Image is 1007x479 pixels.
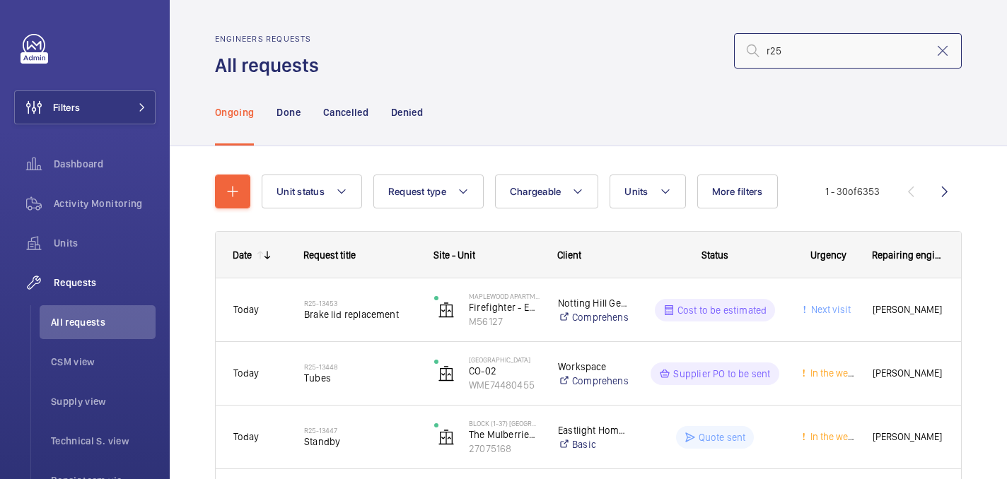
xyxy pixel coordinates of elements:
span: Status [702,249,728,261]
span: Standby [304,434,416,449]
h2: R25-13448 [304,362,416,371]
span: CSM view [51,355,156,369]
a: Comprehensive [558,310,628,324]
h2: R25-13453 [304,299,416,307]
span: Brake lid replacement [304,307,416,321]
p: Ongoing [215,105,254,119]
span: Unit status [277,186,325,197]
h1: All requests [215,52,327,78]
span: More filters [712,186,763,197]
span: All requests [51,315,156,329]
a: Basic [558,437,628,451]
span: Filters [53,100,80,114]
span: Next visit [808,304,851,315]
p: Cancelled [323,105,368,119]
button: Request type [373,175,484,208]
span: Dashboard [54,157,156,171]
p: WME74480455 [469,378,540,392]
span: [PERSON_NAME] [873,365,943,382]
span: Requests [54,276,156,290]
p: Cost to be estimated [677,303,767,317]
div: Date [233,249,252,261]
span: Chargeable [510,186,561,197]
button: Units [610,175,685,208]
button: Unit status [262,175,362,208]
p: Firefighter - EPL Passenger Lift No 3 [469,300,540,314]
span: [PERSON_NAME] [873,429,943,445]
span: of [848,186,857,197]
span: Request type [388,186,446,197]
span: In the week [808,431,858,442]
span: 1 - 30 6353 [825,187,880,196]
p: Block (1-37) [GEOGRAPHIC_DATA] [469,419,540,427]
h2: R25-13447 [304,426,416,434]
p: Quote sent [699,430,746,444]
span: Tubes [304,371,416,385]
p: Done [277,105,300,119]
p: M56127 [469,314,540,329]
p: Denied [391,105,423,119]
span: Today [233,431,259,442]
p: Maplewood Apartments - High Risk Building [469,292,540,300]
span: Request title [303,249,356,261]
button: More filters [697,175,778,208]
span: Site - Unit [433,249,475,261]
p: [GEOGRAPHIC_DATA] [469,355,540,364]
p: Workspace [558,360,628,374]
button: Filters [14,90,156,124]
img: elevator.svg [438,365,455,382]
span: [PERSON_NAME] [873,302,943,318]
p: CO-02 [469,364,540,378]
img: elevator.svg [438,429,455,446]
span: Supply view [51,394,156,408]
p: 27075168 [469,442,540,456]
span: Client [557,249,581,261]
img: elevator.svg [438,302,455,319]
button: Chargeable [495,175,599,208]
p: Notting Hill Genesis [558,296,628,310]
span: Units [624,186,648,197]
p: The Mulberries [GEOGRAPHIC_DATA] [469,427,540,442]
span: Today [233,367,259,379]
span: In the week [808,367,858,379]
span: Urgency [810,249,846,261]
span: Today [233,304,259,315]
p: Eastlight Homes [558,423,628,437]
span: Repairing engineer [872,249,944,261]
span: Technical S. view [51,434,156,448]
a: Comprehensive [558,374,628,388]
p: Supplier PO to be sent [673,367,770,381]
span: Units [54,236,156,250]
h2: Engineers requests [215,34,327,44]
span: Activity Monitoring [54,196,156,211]
input: Search by request number or quote number [734,33,962,69]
